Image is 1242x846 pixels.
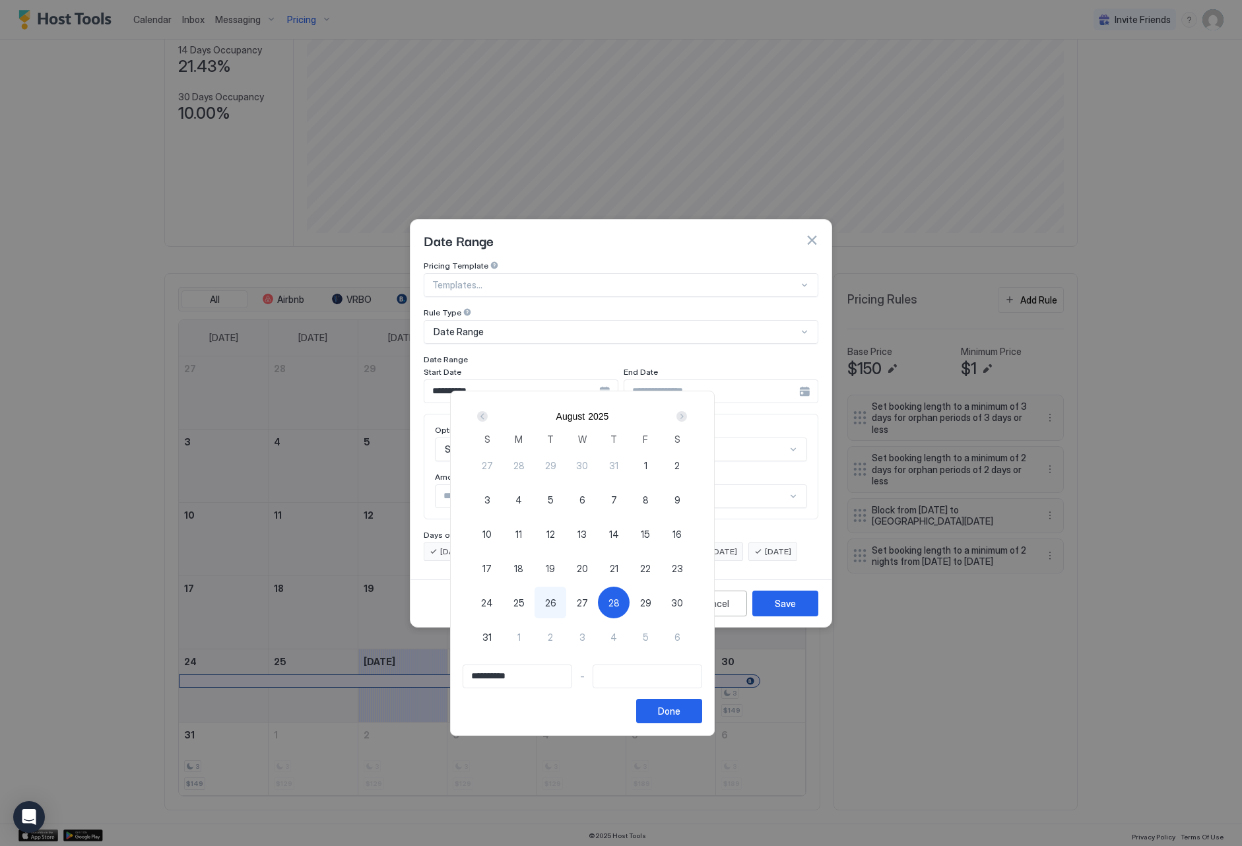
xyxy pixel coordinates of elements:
span: 23 [672,562,683,575]
button: 16 [661,518,693,550]
button: 8 [630,484,661,515]
button: 30 [566,449,598,481]
span: 24 [481,596,493,610]
span: S [674,432,680,446]
span: 16 [672,527,682,541]
button: Prev [474,408,492,424]
button: 11 [503,518,535,550]
button: 3 [566,621,598,653]
span: 11 [515,527,522,541]
span: T [610,432,617,446]
span: 5 [548,493,554,507]
button: 24 [471,587,503,618]
span: W [578,432,587,446]
button: 21 [598,552,630,584]
span: T [547,432,554,446]
button: 20 [566,552,598,584]
button: Next [672,408,690,424]
button: 17 [471,552,503,584]
button: 18 [503,552,535,584]
span: 1 [517,630,521,644]
span: 18 [514,562,523,575]
button: 19 [535,552,566,584]
span: 27 [577,596,588,610]
span: 7 [611,493,617,507]
span: 31 [609,459,618,472]
button: 2 [535,621,566,653]
button: 2025 [588,411,608,422]
button: 23 [661,552,693,584]
span: 6 [579,493,585,507]
span: 27 [482,459,493,472]
button: 28 [503,449,535,481]
button: 29 [630,587,661,618]
span: 12 [546,527,555,541]
button: 15 [630,518,661,550]
button: 7 [598,484,630,515]
span: 5 [643,630,649,644]
button: August [556,411,585,422]
button: 10 [471,518,503,550]
button: 9 [661,484,693,515]
span: 3 [484,493,490,507]
span: 19 [546,562,555,575]
button: 27 [566,587,598,618]
span: 15 [641,527,650,541]
span: - [580,670,585,682]
button: 31 [471,621,503,653]
input: Input Field [463,665,572,688]
span: 13 [577,527,587,541]
button: 13 [566,518,598,550]
button: 27 [471,449,503,481]
div: Open Intercom Messenger [13,801,45,833]
span: 10 [482,527,492,541]
button: 29 [535,449,566,481]
button: 4 [598,621,630,653]
span: 20 [577,562,588,575]
input: Input Field [593,665,702,688]
span: 8 [643,493,649,507]
button: 6 [566,484,598,515]
span: 3 [579,630,585,644]
span: 26 [545,596,556,610]
span: M [515,432,523,446]
span: 6 [674,630,680,644]
span: 28 [513,459,525,472]
button: Done [636,699,702,723]
button: 28 [598,587,630,618]
button: 25 [503,587,535,618]
button: 30 [661,587,693,618]
button: 22 [630,552,661,584]
span: 21 [610,562,618,575]
button: 26 [535,587,566,618]
span: 14 [609,527,619,541]
span: 29 [640,596,651,610]
span: 30 [671,596,683,610]
span: 29 [545,459,556,472]
span: 22 [640,562,651,575]
button: 14 [598,518,630,550]
button: 2 [661,449,693,481]
span: 30 [576,459,588,472]
span: 25 [513,596,525,610]
button: 31 [598,449,630,481]
button: 12 [535,518,566,550]
button: 1 [630,449,661,481]
span: 2 [548,630,553,644]
button: 1 [503,621,535,653]
button: 6 [661,621,693,653]
button: 5 [630,621,661,653]
button: 4 [503,484,535,515]
span: 28 [608,596,620,610]
button: 5 [535,484,566,515]
span: F [643,432,648,446]
span: 31 [482,630,492,644]
button: 3 [471,484,503,515]
span: 1 [644,459,647,472]
span: 9 [674,493,680,507]
div: Done [658,704,680,718]
span: 2 [674,459,680,472]
span: S [484,432,490,446]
